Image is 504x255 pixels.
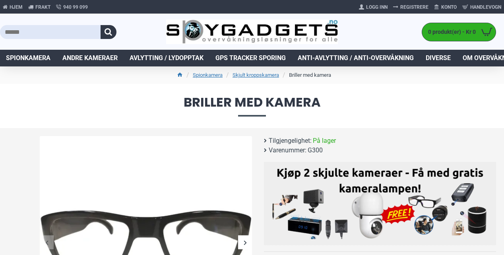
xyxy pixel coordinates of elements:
a: Diverse [420,50,457,66]
img: SpyGadgets.no [166,19,337,44]
div: Previous slide [40,236,54,249]
span: 0 produkt(er) - Kr 0 [422,28,478,36]
a: Anti-avlytting / Anti-overvåkning [292,50,420,66]
span: Spionkamera [6,53,50,63]
a: Handlevogn [459,1,504,14]
a: Skjult kroppskamera [233,71,279,79]
span: 940 99 099 [63,4,88,11]
b: Varenummer: [269,146,306,155]
span: Handlevogn [470,4,501,11]
span: Anti-avlytting / Anti-overvåkning [298,53,414,63]
a: Andre kameraer [56,50,124,66]
span: Hjem [10,4,23,11]
span: Logg Inn [366,4,388,11]
b: Tilgjengelighet: [269,136,312,146]
a: 0 produkt(er) - Kr 0 [422,23,496,41]
span: Avlytting / Lydopptak [130,53,204,63]
span: Diverse [426,53,451,63]
a: Registrere [390,1,431,14]
a: GPS Tracker Sporing [209,50,292,66]
a: Avlytting / Lydopptak [124,50,209,66]
span: Registrere [400,4,428,11]
a: Konto [431,1,459,14]
span: Andre kameraer [62,53,118,63]
span: Briller med kamera [8,96,496,116]
div: Next slide [238,236,252,249]
span: Konto [441,4,457,11]
a: Spionkamera [193,71,223,79]
span: G300 [308,146,323,155]
span: På lager [313,136,336,146]
a: Logg Inn [356,1,390,14]
img: Kjøp 2 skjulte kameraer – Få med gratis kameralampe! [270,166,490,239]
span: Frakt [35,4,50,11]
span: GPS Tracker Sporing [215,53,286,63]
